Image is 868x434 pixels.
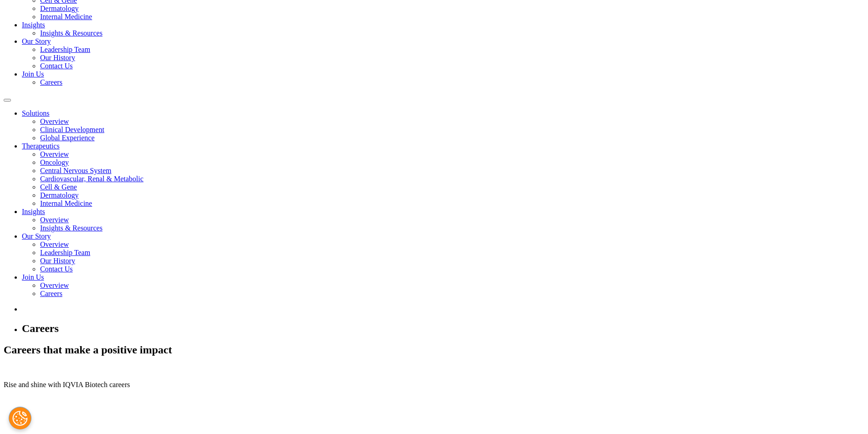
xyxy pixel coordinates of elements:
[4,381,864,389] p: Rise and shine with IQVIA Biotech careers
[40,54,75,61] a: Our History
[40,158,69,166] a: Oncology
[40,126,104,133] a: Clinical Development
[22,37,51,45] a: Our Story
[40,224,103,232] a: Insights & Resources
[40,150,69,158] a: Overview
[40,265,73,273] a: Contact Us
[40,46,90,53] a: Leadership Team
[40,257,75,265] a: Our History
[40,183,77,191] a: Cell & Gene
[40,117,69,125] a: Overview
[9,407,31,429] button: Definições de cookies
[40,290,62,297] a: Careers
[22,70,44,78] a: Join Us
[40,175,144,183] a: Cardiovascular, Renal & Metabolic
[22,273,44,281] a: Join Us
[40,249,90,256] a: Leadership Team
[4,344,864,356] h2: Careers that make a positive impact
[40,62,73,70] a: Contact Us
[40,191,78,199] a: Dermatology
[40,5,78,12] a: Dermatology
[40,78,62,86] a: Careers
[22,142,60,150] a: Therapeutics
[22,232,51,240] a: Our Story
[40,29,103,37] a: Insights & Resources
[22,21,45,29] a: Insights
[22,109,49,117] a: Solutions
[40,13,92,20] a: Internal Medicine
[40,216,69,224] a: Overview
[40,134,95,142] a: Global Experience
[40,199,92,207] a: Internal Medicine
[40,240,69,248] a: Overview
[22,208,45,215] a: Insights
[40,167,111,174] a: Central Nervous System
[22,322,864,335] h1: Careers
[40,281,69,289] a: Overview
